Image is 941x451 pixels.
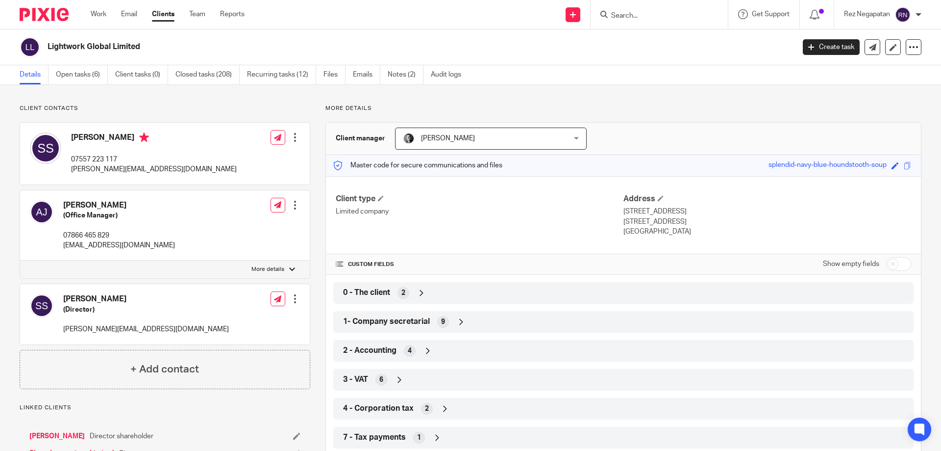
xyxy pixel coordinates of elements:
[895,7,911,23] img: svg%3E
[121,9,137,19] a: Email
[623,207,911,216] p: [STREET_ADDRESS]
[610,12,698,21] input: Search
[823,259,879,269] label: Show empty fields
[30,133,61,164] img: svg%3E
[441,317,445,327] span: 9
[336,261,623,268] h4: CUSTOM FIELDS
[20,404,310,412] p: Linked clients
[63,240,175,250] p: [EMAIL_ADDRESS][DOMAIN_NAME]
[379,375,383,385] span: 6
[336,194,623,204] h4: Client type
[421,135,475,142] span: [PERSON_NAME]
[425,404,429,414] span: 2
[63,324,229,334] p: [PERSON_NAME][EMAIL_ADDRESS][DOMAIN_NAME]
[333,160,502,170] p: Master code for secure communications and files
[56,65,108,84] a: Open tasks (6)
[91,9,106,19] a: Work
[20,8,69,21] img: Pixie
[71,133,237,145] h4: [PERSON_NAME]
[90,431,153,441] span: Director shareholder
[752,11,790,18] span: Get Support
[431,65,469,84] a: Audit logs
[30,294,53,318] img: svg%3E
[152,9,174,19] a: Clients
[353,65,380,84] a: Emails
[343,432,406,443] span: 7 - Tax payments
[115,65,168,84] a: Client tasks (0)
[323,65,346,84] a: Files
[343,403,414,414] span: 4 - Corporation tax
[623,194,911,204] h4: Address
[63,305,229,315] h5: (Director)
[803,39,860,55] a: Create task
[20,37,40,57] img: svg%3E
[63,294,229,304] h4: [PERSON_NAME]
[175,65,240,84] a: Closed tasks (208)
[417,433,421,443] span: 1
[139,133,149,142] i: Primary
[251,265,284,273] p: More details
[343,374,368,385] span: 3 - VAT
[343,317,430,327] span: 1- Company secretarial
[63,200,175,211] h4: [PERSON_NAME]
[247,65,316,84] a: Recurring tasks (12)
[343,288,390,298] span: 0 - The client
[408,346,412,356] span: 4
[48,42,640,52] h2: Lightwork Global Limited
[401,288,405,298] span: 2
[71,164,237,174] p: [PERSON_NAME][EMAIL_ADDRESS][DOMAIN_NAME]
[623,227,911,237] p: [GEOGRAPHIC_DATA]
[403,133,415,144] img: DSC_9061-3.jpg
[336,207,623,216] p: Limited company
[29,431,85,441] a: [PERSON_NAME]
[71,155,237,164] p: 07557 223 117
[623,217,911,227] p: [STREET_ADDRESS]
[343,345,396,356] span: 2 - Accounting
[336,133,385,143] h3: Client manager
[30,200,53,224] img: svg%3E
[20,105,310,112] p: Client contacts
[388,65,423,84] a: Notes (2)
[220,9,245,19] a: Reports
[768,160,887,171] div: splendid-navy-blue-houndstooth-soup
[63,231,175,240] p: 07866 465 829
[63,211,175,220] h5: (Office Manager)
[325,105,921,112] p: More details
[189,9,205,19] a: Team
[130,362,199,377] h4: + Add contact
[844,9,890,19] p: Rez Negapatan
[20,65,49,84] a: Details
